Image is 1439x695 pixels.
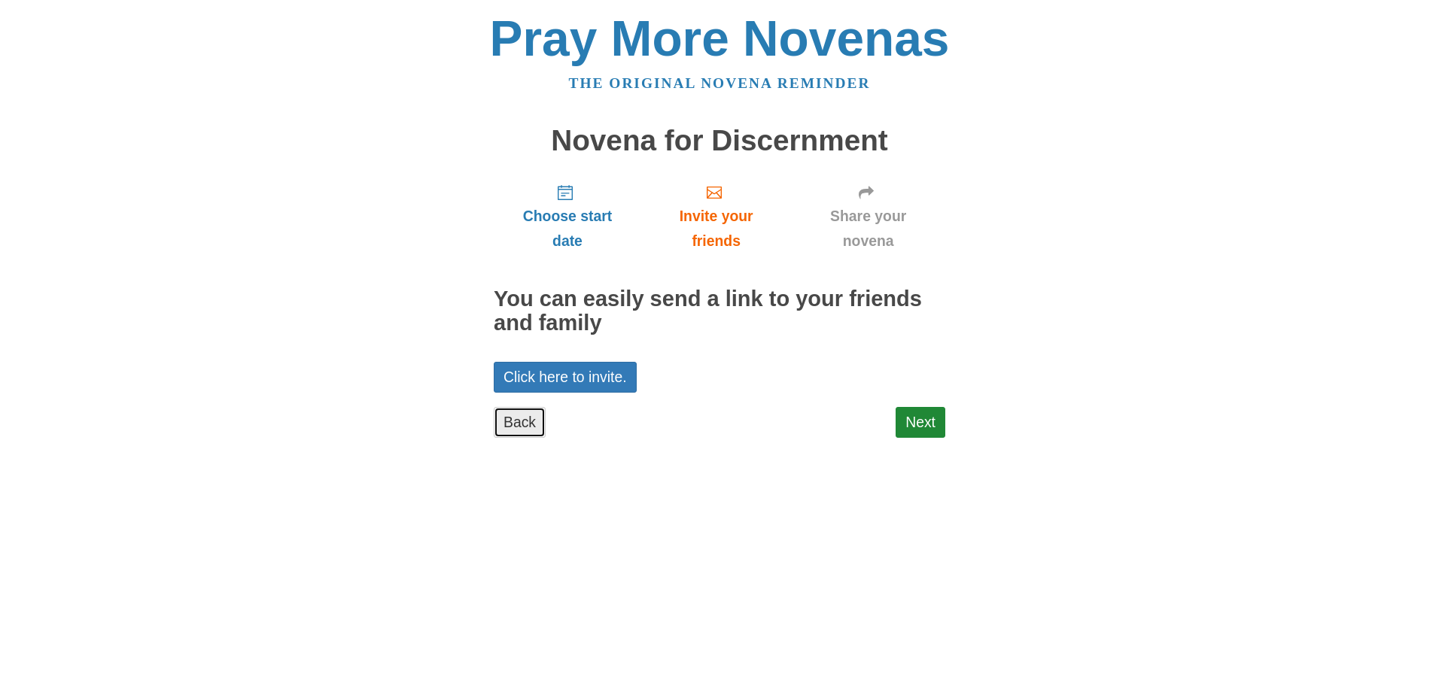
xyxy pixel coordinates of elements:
a: The original novena reminder [569,75,871,91]
a: Pray More Novenas [490,11,950,66]
h1: Novena for Discernment [494,125,945,157]
a: Share your novena [791,171,945,261]
span: Choose start date [509,204,626,253]
span: Share your novena [806,204,930,253]
a: Click here to invite. [494,362,637,393]
a: Invite your friends [641,171,791,261]
a: Choose start date [494,171,641,261]
a: Back [494,407,546,438]
span: Invite your friends [656,204,776,253]
a: Next [896,407,945,438]
h2: You can easily send a link to your friends and family [494,287,945,335]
